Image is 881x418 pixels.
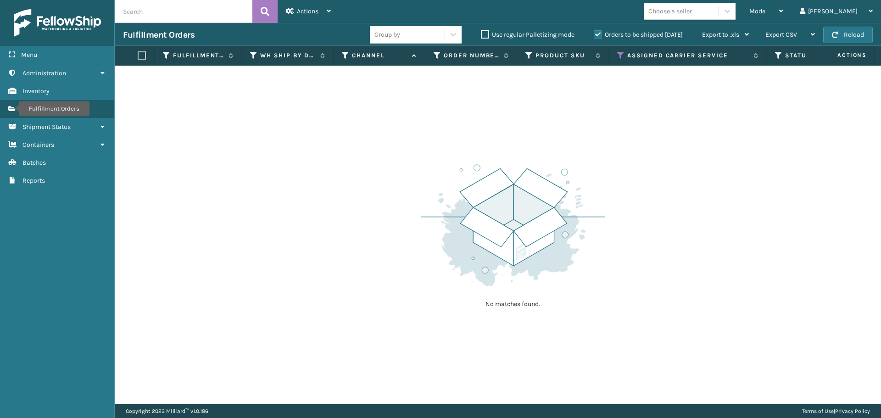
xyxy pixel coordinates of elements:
[22,87,50,95] span: Inventory
[22,141,54,149] span: Containers
[648,6,692,16] div: Choose a seller
[173,51,224,60] label: Fulfillment Order Id
[123,29,195,40] h3: Fulfillment Orders
[22,69,66,77] span: Administration
[260,51,316,60] label: WH Ship By Date
[297,7,318,15] span: Actions
[21,51,37,59] span: Menu
[481,31,574,39] label: Use regular Palletizing mode
[22,123,71,131] span: Shipment Status
[802,408,834,414] a: Terms of Use
[22,159,46,167] span: Batches
[749,7,765,15] span: Mode
[535,51,591,60] label: Product SKU
[374,30,400,39] div: Group by
[823,27,873,43] button: Reload
[14,9,101,37] img: logo
[809,48,872,63] span: Actions
[22,177,45,184] span: Reports
[594,31,683,39] label: Orders to be shipped [DATE]
[835,408,870,414] a: Privacy Policy
[765,31,797,39] span: Export CSV
[802,404,870,418] div: |
[785,51,841,60] label: Status
[126,404,208,418] p: Copyright 2023 Milliard™ v 1.0.186
[444,51,499,60] label: Order Number
[22,105,74,113] span: Fulfillment Orders
[352,51,407,60] label: Channel
[702,31,739,39] span: Export to .xls
[627,51,749,60] label: Assigned Carrier Service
